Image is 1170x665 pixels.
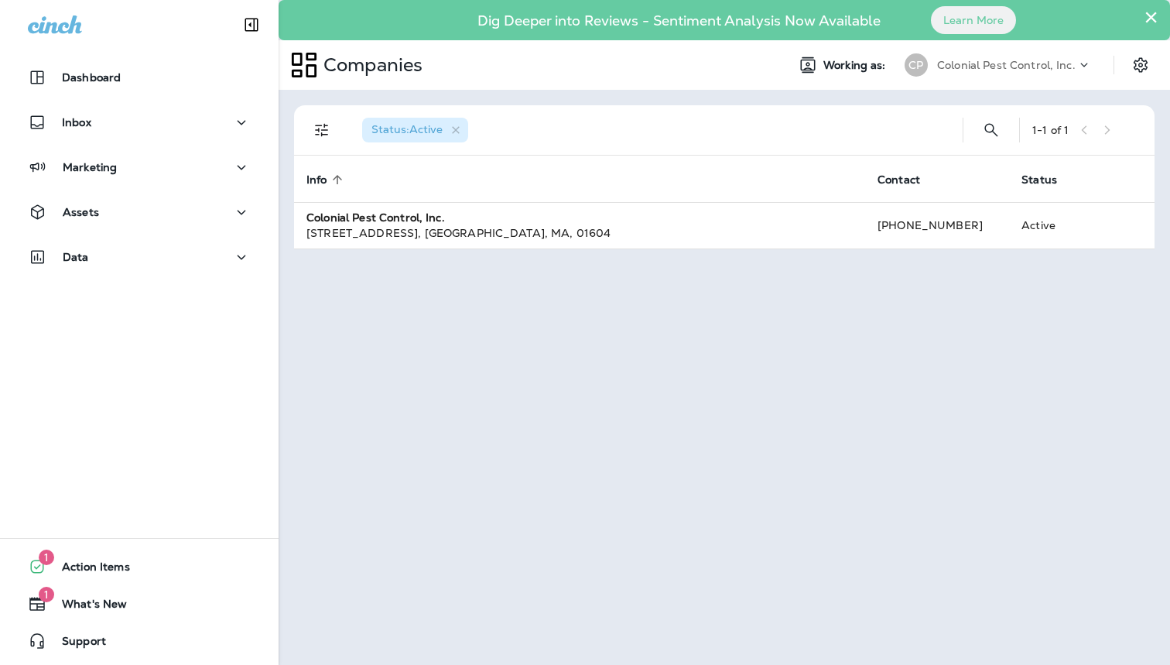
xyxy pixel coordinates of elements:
[317,53,422,77] p: Companies
[46,560,130,579] span: Action Items
[46,635,106,653] span: Support
[15,626,263,656] button: Support
[63,161,117,173] p: Marketing
[1021,173,1077,187] span: Status
[823,59,889,72] span: Working as:
[15,152,263,183] button: Marketing
[39,587,54,602] span: 1
[362,118,468,142] div: Status:Active
[306,225,853,241] div: [STREET_ADDRESS] , [GEOGRAPHIC_DATA] , MA , 01604
[63,206,99,218] p: Assets
[976,115,1007,146] button: Search Companies
[230,9,273,40] button: Collapse Sidebar
[15,551,263,582] button: 1Action Items
[15,197,263,228] button: Assets
[63,251,89,263] p: Data
[306,115,337,146] button: Filters
[865,202,1009,249] td: [PHONE_NUMBER]
[62,116,91,129] p: Inbox
[15,107,263,138] button: Inbox
[937,59,1076,71] p: Colonial Pest Control, Inc.
[15,242,263,273] button: Data
[15,588,263,619] button: 1What's New
[1009,202,1097,249] td: Active
[306,173,327,187] span: Info
[371,122,443,136] span: Status : Active
[1144,5,1158,29] button: Close
[1032,124,1069,136] div: 1 - 1 of 1
[1021,173,1057,187] span: Status
[306,211,445,225] strong: Colonial Pest Control, Inc.
[62,71,121,84] p: Dashboard
[306,173,347,187] span: Info
[46,598,127,616] span: What's New
[905,53,928,77] div: CP
[15,62,263,93] button: Dashboard
[39,550,54,565] span: 1
[433,19,925,23] p: Dig Deeper into Reviews - Sentiment Analysis Now Available
[877,173,920,187] span: Contact
[877,173,940,187] span: Contact
[931,6,1016,34] button: Learn More
[1127,51,1155,79] button: Settings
